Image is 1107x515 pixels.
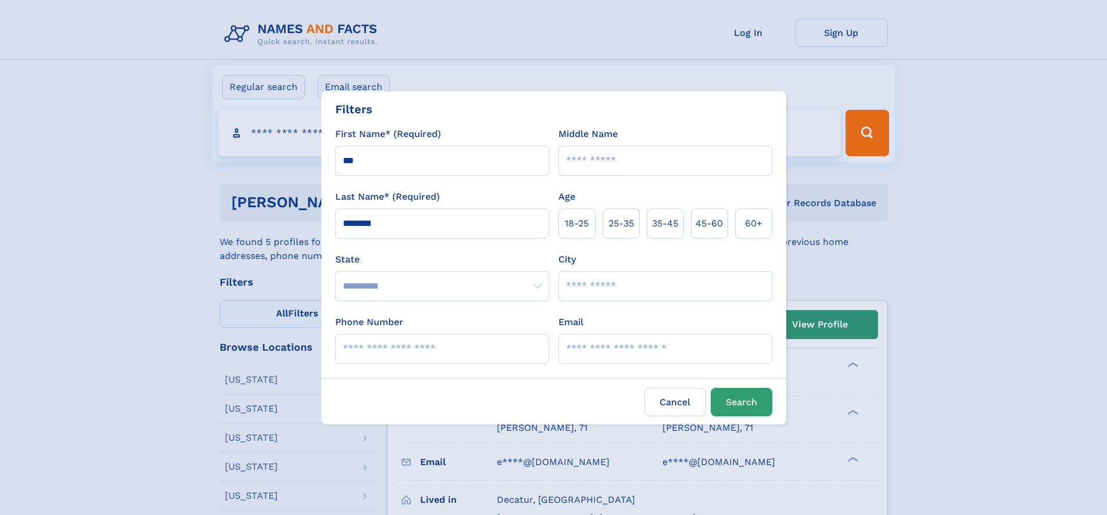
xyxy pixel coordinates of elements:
[711,388,772,416] button: Search
[608,217,634,231] span: 25‑35
[558,315,583,329] label: Email
[565,217,589,231] span: 18‑25
[558,253,576,266] label: City
[644,388,706,416] label: Cancel
[335,253,549,266] label: State
[652,217,678,231] span: 35‑45
[696,217,723,231] span: 45‑60
[335,127,441,141] label: First Name* (Required)
[745,217,762,231] span: 60+
[335,190,440,204] label: Last Name* (Required)
[558,127,618,141] label: Middle Name
[558,190,575,204] label: Age
[335,100,372,118] div: Filters
[335,315,403,329] label: Phone Number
